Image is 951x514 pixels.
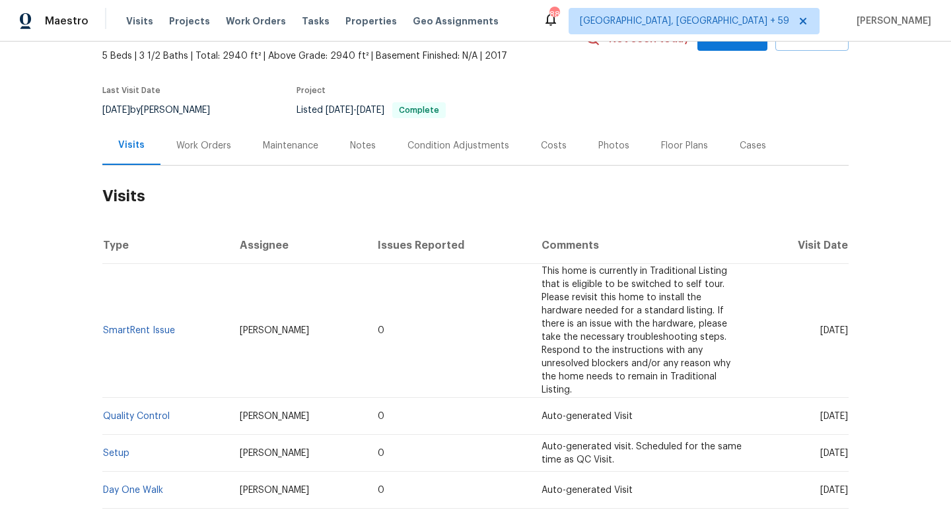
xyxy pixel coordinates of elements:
[297,86,326,94] span: Project
[326,106,353,115] span: [DATE]
[345,15,397,28] span: Properties
[118,139,145,152] div: Visits
[367,227,531,264] th: Issues Reported
[820,412,848,421] span: [DATE]
[542,412,633,421] span: Auto-generated Visit
[542,267,730,395] span: This home is currently in Traditional Listing that is eligible to be switched to self tour. Pleas...
[169,15,210,28] span: Projects
[542,486,633,495] span: Auto-generated Visit
[240,326,309,335] span: [PERSON_NAME]
[103,486,163,495] a: Day One Walk
[103,449,129,458] a: Setup
[126,15,153,28] span: Visits
[413,15,499,28] span: Geo Assignments
[102,86,160,94] span: Last Visit Date
[102,227,229,264] th: Type
[263,139,318,152] div: Maintenance
[302,16,330,26] span: Tasks
[820,486,848,495] span: [DATE]
[103,412,170,421] a: Quality Control
[240,412,309,421] span: [PERSON_NAME]
[297,106,446,115] span: Listed
[378,449,384,458] span: 0
[378,412,384,421] span: 0
[240,449,309,458] span: [PERSON_NAME]
[541,139,567,152] div: Costs
[350,139,376,152] div: Notes
[176,139,231,152] div: Work Orders
[549,8,559,21] div: 882
[531,227,755,264] th: Comments
[45,15,88,28] span: Maestro
[102,106,130,115] span: [DATE]
[394,106,444,114] span: Complete
[407,139,509,152] div: Condition Adjustments
[229,227,367,264] th: Assignee
[542,442,742,465] span: Auto-generated visit. Scheduled for the same time as QC Visit.
[851,15,931,28] span: [PERSON_NAME]
[820,326,848,335] span: [DATE]
[357,106,384,115] span: [DATE]
[326,106,384,115] span: -
[102,49,585,63] span: 5 Beds | 3 1/2 Baths | Total: 2940 ft² | Above Grade: 2940 ft² | Basement Finished: N/A | 2017
[661,139,708,152] div: Floor Plans
[755,227,849,264] th: Visit Date
[102,166,849,227] h2: Visits
[102,102,226,118] div: by [PERSON_NAME]
[740,139,766,152] div: Cases
[378,326,384,335] span: 0
[103,326,175,335] a: SmartRent Issue
[378,486,384,495] span: 0
[820,449,848,458] span: [DATE]
[598,139,629,152] div: Photos
[226,15,286,28] span: Work Orders
[580,15,789,28] span: [GEOGRAPHIC_DATA], [GEOGRAPHIC_DATA] + 59
[240,486,309,495] span: [PERSON_NAME]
